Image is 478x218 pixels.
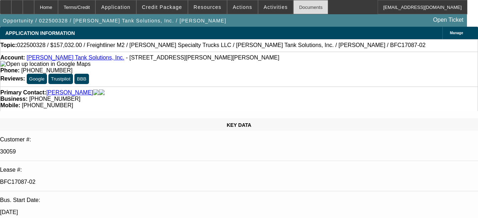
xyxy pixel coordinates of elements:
strong: Primary Contact: [0,89,46,96]
span: Actions [233,4,252,10]
button: Application [96,0,136,14]
strong: Mobile: [0,102,20,108]
span: [PHONE_NUMBER] [29,96,80,102]
span: APPLICATION INFORMATION [5,30,75,36]
button: Trustpilot [48,74,73,84]
button: Actions [227,0,258,14]
span: Credit Package [142,4,182,10]
button: Activities [258,0,293,14]
img: Open up location in Google Maps [0,61,90,67]
span: - [STREET_ADDRESS][PERSON_NAME][PERSON_NAME] [126,54,279,61]
span: Activities [264,4,288,10]
strong: Phone: [0,67,20,73]
button: BBB [74,74,89,84]
span: KEY DATA [227,122,251,128]
a: View Google Maps [0,61,90,67]
span: Manage [450,31,463,35]
button: Resources [188,0,227,14]
button: Credit Package [137,0,188,14]
strong: Reviews: [0,76,25,82]
button: Google [27,74,47,84]
a: [PERSON_NAME] Tank Solutions, Inc. [27,54,124,61]
strong: Topic: [0,42,17,48]
span: 022500328 / $157,032.00 / Freightliner M2 / [PERSON_NAME] Specialty Trucks LLC / [PERSON_NAME] Ta... [17,42,426,48]
a: [PERSON_NAME] [46,89,93,96]
a: Open Ticket [430,14,466,26]
strong: Account: [0,54,25,61]
strong: Business: [0,96,27,102]
span: Opportunity / 022500328 / [PERSON_NAME] Tank Solutions, Inc. / [PERSON_NAME] [3,18,226,24]
span: [PHONE_NUMBER] [21,67,73,73]
span: Application [101,4,130,10]
img: linkedin-icon.png [99,89,105,96]
span: [PHONE_NUMBER] [22,102,73,108]
span: Resources [194,4,221,10]
img: facebook-icon.png [93,89,99,96]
